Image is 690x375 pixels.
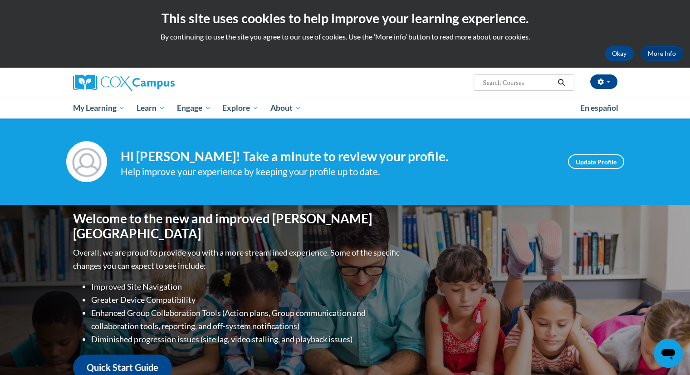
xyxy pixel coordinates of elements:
a: Explore [216,98,264,118]
a: More Info [641,46,683,61]
span: En español [580,103,618,113]
button: Okay [605,46,634,61]
a: My Learning [67,98,131,118]
img: Cox Campus [73,74,175,91]
p: Overall, we are proud to provide you with a more streamlined experience. Some of the specific cha... [73,246,402,272]
span: Explore [222,103,259,113]
iframe: Button to launch messaging window [654,339,683,368]
button: Account Settings [590,74,617,89]
input: Search Courses [482,77,554,88]
a: Learn [131,98,171,118]
span: About [270,103,301,113]
div: Help improve your experience by keeping your profile up to date. [121,164,554,179]
div: Main menu [59,98,631,118]
li: Greater Device Compatibility [91,293,402,306]
span: Learn [137,103,165,113]
li: Improved Site Navigation [91,280,402,293]
span: My Learning [73,103,125,113]
img: Profile Image [66,141,107,182]
h1: Welcome to the new and improved [PERSON_NAME][GEOGRAPHIC_DATA] [73,211,402,242]
span: Engage [177,103,211,113]
a: Engage [171,98,217,118]
p: By continuing to use the site you agree to our use of cookies. Use the ‘More info’ button to read... [7,32,683,42]
li: Enhanced Group Collaboration Tools (Action plans, Group communication and collaboration tools, re... [91,306,402,333]
h2: This site uses cookies to help improve your learning experience. [7,9,683,27]
a: Update Profile [568,154,624,169]
button: Search [554,77,568,88]
a: En español [574,99,624,118]
h4: Hi [PERSON_NAME]! Take a minute to review your profile. [121,149,554,164]
li: Diminished progression issues (site lag, video stalling, and playback issues) [91,333,402,346]
a: About [264,98,307,118]
a: Cox Campus [73,74,245,91]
